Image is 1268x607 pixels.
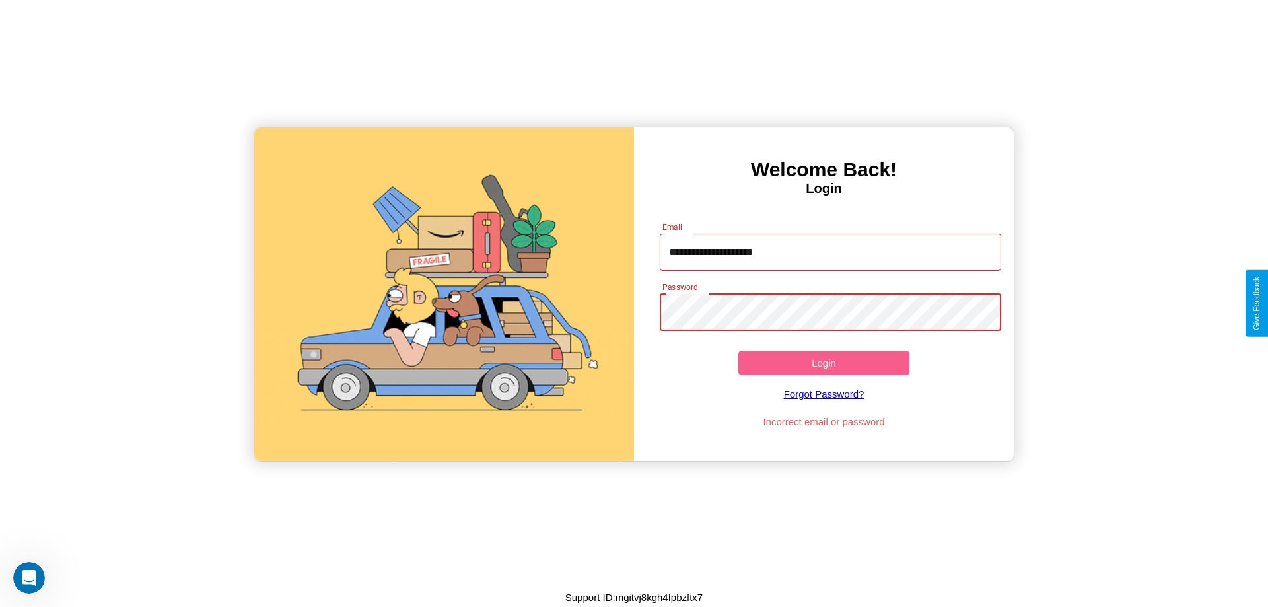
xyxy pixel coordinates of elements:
iframe: Intercom live chat [13,562,45,594]
div: Give Feedback [1252,277,1261,330]
h4: Login [634,181,1014,196]
label: Email [662,221,683,232]
p: Support ID: mgitvj8kgh4fpbzftx7 [565,589,703,606]
h3: Welcome Back! [634,159,1014,181]
p: Incorrect email or password [653,413,995,431]
img: gif [254,127,634,461]
label: Password [662,281,697,293]
a: Forgot Password? [653,375,995,413]
button: Login [738,351,909,375]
